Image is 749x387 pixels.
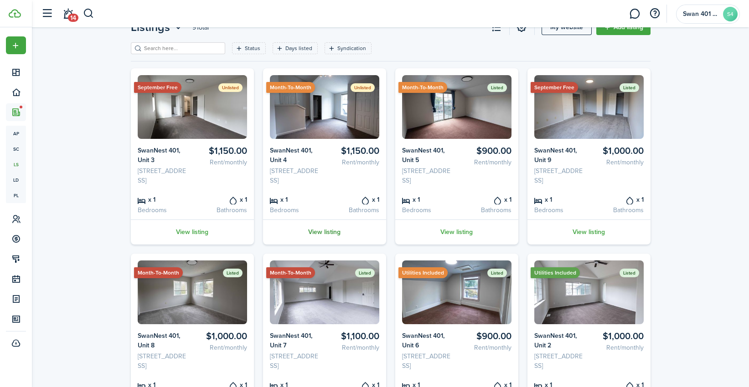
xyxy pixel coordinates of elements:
card-listing-title: $900.00 [460,331,511,341]
card-listing-description: Rent/monthly [592,343,644,352]
span: Swan 401 LLC [683,11,719,17]
card-listing-title: x 1 [270,194,321,204]
a: Add listing [596,20,651,35]
status: Listed [620,269,639,277]
a: View listing [131,219,254,244]
card-listing-description: Rent/monthly [592,158,644,167]
card-listing-description: Bedrooms [534,205,586,215]
img: Listing avatar [534,75,644,139]
span: Listings [131,19,170,36]
card-listing-title: x 1 [328,194,379,204]
ribbon: September Free [531,82,578,93]
a: pl [6,188,26,203]
card-listing-description: Rent/monthly [328,158,379,167]
ribbon: Utilities Included [531,267,580,278]
filter-tag-label: Status [245,44,260,52]
card-listing-title: SwanNest 401, Unit 2 [534,331,586,350]
card-listing-title: x 1 [402,194,454,204]
card-listing-title: SwanNest 401, Unit 3 [138,146,189,165]
a: View listing [527,219,651,244]
card-listing-title: SwanNest 401, Unit 6 [402,331,454,350]
button: Open resource center [647,6,662,21]
a: View listing [263,219,386,244]
filter-tag: Open filter [232,42,266,54]
span: ld [6,172,26,188]
card-listing-description: Rent/monthly [460,158,511,167]
filter-tag: Open filter [273,42,318,54]
card-listing-description: [STREET_ADDRESS] [270,351,321,371]
a: View listing [395,219,518,244]
card-listing-description: [STREET_ADDRESS] [402,351,454,371]
card-listing-title: x 1 [460,194,511,204]
card-listing-title: $1,000.00 [592,146,644,156]
card-listing-description: Bathrooms [460,205,511,215]
card-listing-title: $1,100.00 [328,331,379,341]
card-listing-description: Bathrooms [196,205,247,215]
img: Listing avatar [402,75,511,139]
card-listing-title: x 1 [534,194,586,204]
card-listing-title: SwanNest 401, Unit 7 [270,331,321,350]
card-listing-description: Rent/monthly [196,343,247,352]
button: Listings [131,19,184,36]
ribbon: Utilities Included [398,267,448,278]
ribbon: Month-To-Month [266,267,315,278]
card-listing-description: [STREET_ADDRESS] [534,166,586,185]
card-listing-title: SwanNest 401, Unit 4 [270,146,321,165]
input: Search here... [142,44,222,53]
card-listing-description: [STREET_ADDRESS] [402,166,454,185]
card-listing-description: Rent/monthly [460,343,511,352]
a: ap [6,126,26,141]
card-listing-title: $900.00 [460,146,511,156]
card-listing-description: Rent/monthly [196,158,247,167]
button: Open menu [131,19,184,36]
img: Listing avatar [138,75,247,139]
card-listing-description: [STREET_ADDRESS] [138,351,189,371]
status: Listed [223,269,243,277]
img: Listing avatar [270,75,379,139]
avatar-text: S4 [723,7,738,21]
status: Listed [487,269,507,277]
a: My website [542,20,592,35]
img: Listing avatar [270,260,379,324]
card-listing-title: $1,150.00 [328,146,379,156]
status: Listed [620,83,639,92]
ribbon: September Free [134,82,181,93]
img: Listing avatar [534,260,644,324]
status: Listed [487,83,507,92]
card-listing-title: $1,150.00 [196,146,247,156]
status: Listed [355,269,375,277]
card-listing-description: Bedrooms [138,205,189,215]
header-page-total: 9 Total [192,23,209,32]
a: ls [6,157,26,172]
img: Listing avatar [402,260,511,324]
card-listing-description: Bathrooms [328,205,379,215]
card-listing-description: [STREET_ADDRESS] [270,166,321,185]
card-listing-description: Bedrooms [402,205,454,215]
filter-tag: Open filter [325,42,372,54]
card-listing-title: x 1 [138,194,189,204]
card-listing-description: [STREET_ADDRESS] [138,166,189,185]
filter-tag-label: Syndication [337,44,366,52]
card-listing-description: Rent/monthly [328,343,379,352]
button: Open sidebar [38,5,56,22]
filter-tag-label: Days listed [285,44,312,52]
card-listing-title: $1,000.00 [196,331,247,341]
status: Unlisted [218,83,243,92]
card-listing-title: SwanNest 401, Unit 8 [138,331,189,350]
card-listing-description: [STREET_ADDRESS] [534,351,586,371]
ribbon: Month-To-Month [398,82,447,93]
button: Open menu [6,36,26,54]
card-listing-description: Bathrooms [592,205,644,215]
card-listing-description: Bedrooms [270,205,321,215]
a: sc [6,141,26,157]
img: TenantCloud [9,9,21,18]
card-listing-title: SwanNest 401, Unit 9 [534,146,586,165]
card-listing-title: x 1 [196,194,247,204]
button: Search [83,6,94,21]
ribbon: Month-To-Month [134,267,183,278]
